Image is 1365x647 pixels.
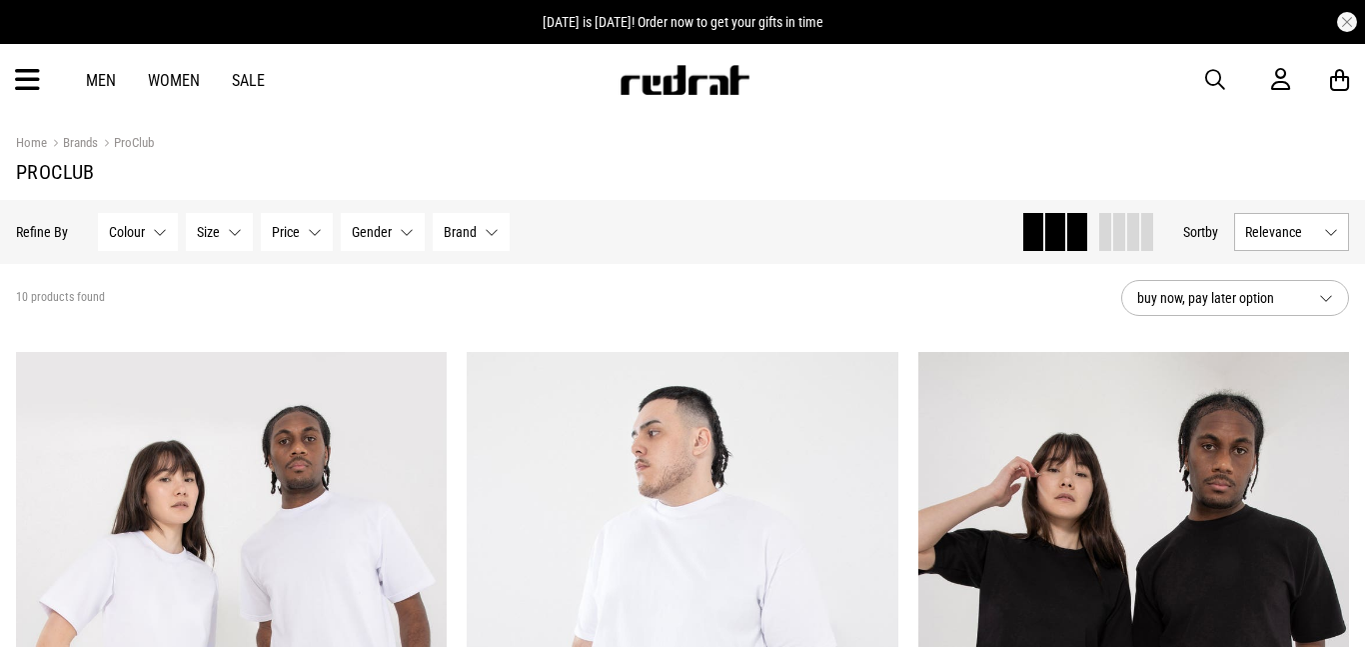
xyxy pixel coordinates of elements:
button: buy now, pay later option [1121,280,1349,316]
a: ProClub [98,135,154,154]
a: Sale [232,71,265,90]
span: Size [197,224,220,240]
button: Sortby [1183,220,1218,244]
span: Price [272,224,300,240]
a: Men [86,71,116,90]
span: [DATE] is [DATE]! Order now to get your gifts in time [543,14,823,30]
a: Women [148,71,200,90]
a: Home [16,135,47,150]
span: Brand [444,224,477,240]
button: Price [261,213,333,251]
p: Refine By [16,224,68,240]
button: Relevance [1234,213,1349,251]
span: buy now, pay later option [1137,286,1303,310]
span: Relevance [1245,224,1316,240]
h1: ProClub [16,160,1349,184]
span: 10 products found [16,290,105,306]
button: Gender [341,213,425,251]
button: Colour [98,213,178,251]
button: Size [186,213,253,251]
img: Redrat logo [619,65,750,95]
button: Brand [433,213,510,251]
span: by [1205,224,1218,240]
a: Brands [47,135,98,154]
span: Gender [352,224,392,240]
span: Colour [109,224,145,240]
